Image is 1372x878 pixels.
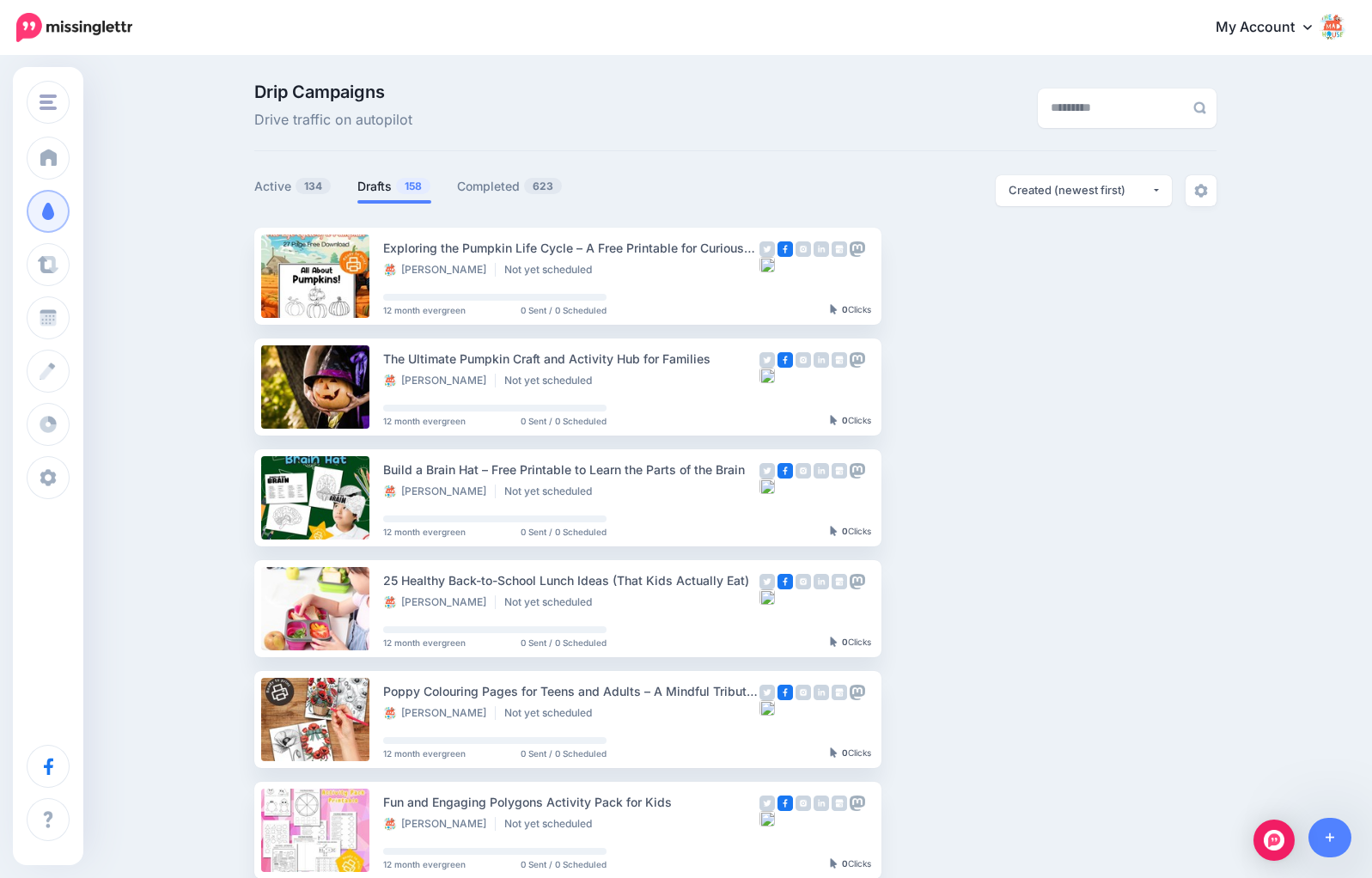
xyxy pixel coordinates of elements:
[521,417,607,425] span: 0 Sent / 0 Scheduled
[796,796,811,811] img: instagram-grey-square.png
[759,700,775,716] img: bluesky-grey-square.png
[796,574,811,589] img: instagram-grey-square.png
[759,368,775,383] img: bluesky-grey-square.png
[777,685,793,700] img: facebook-square.png
[1198,7,1346,49] a: My Account
[814,685,829,700] img: linkedin-grey-square.png
[814,352,829,368] img: linkedin-grey-square.png
[850,574,865,589] img: mastodon-grey-square.png
[842,747,848,758] b: 0
[777,352,793,368] img: facebook-square.png
[759,574,775,589] img: twitter-grey-square.png
[842,858,848,869] b: 0
[504,595,601,609] li: Not yet scheduled
[830,637,838,647] img: pointer-grey-darker.png
[383,570,759,590] div: 25 Healthy Back-to-School Lunch Ideas (That Kids Actually Eat)
[814,241,829,257] img: linkedin-grey-square.png
[830,858,838,869] img: pointer-grey-darker.png
[383,417,466,425] span: 12 month evergreen
[830,305,871,315] div: Clicks
[830,527,871,537] div: Clicks
[777,796,793,811] img: facebook-square.png
[504,706,601,720] li: Not yet scheduled
[504,485,601,498] li: Not yet scheduled
[521,527,607,536] span: 0 Sent / 0 Scheduled
[850,352,865,368] img: mastodon-grey-square.png
[383,349,759,369] div: The Ultimate Pumpkin Craft and Activity Hub for Families
[396,178,430,194] span: 158
[759,811,775,826] img: bluesky-grey-square.png
[521,306,607,314] span: 0 Sent / 0 Scheduled
[814,796,829,811] img: linkedin-grey-square.png
[759,685,775,700] img: twitter-grey-square.png
[759,257,775,272] img: bluesky-grey-square.png
[383,681,759,701] div: Poppy Colouring Pages for Teens and Adults – A Mindful Tribute for Remembrance
[521,638,607,647] span: 0 Sent / 0 Scheduled
[830,416,871,426] div: Clicks
[832,463,847,479] img: google_business-grey-square.png
[842,637,848,647] b: 0
[504,263,601,277] li: Not yet scheduled
[850,796,865,811] img: mastodon-grey-square.png
[457,176,563,197] a: Completed623
[830,526,838,536] img: pointer-grey-darker.png
[832,241,847,257] img: google_business-grey-square.png
[814,574,829,589] img: linkedin-grey-square.png
[777,241,793,257] img: facebook-square.png
[832,352,847,368] img: google_business-grey-square.png
[383,460,759,479] div: Build a Brain Hat – Free Printable to Learn the Parts of the Brain
[830,859,871,869] div: Clicks
[383,238,759,258] div: Exploring the Pumpkin Life Cycle – A Free Printable for Curious Kids
[521,860,607,869] span: 0 Sent / 0 Scheduled
[850,685,865,700] img: mastodon-grey-square.png
[504,817,601,831] li: Not yet scheduled
[254,83,412,101] span: Drip Campaigns
[759,463,775,479] img: twitter-grey-square.png
[383,860,466,869] span: 12 month evergreen
[996,175,1172,206] button: Created (newest first)
[383,527,466,536] span: 12 month evergreen
[842,526,848,536] b: 0
[1193,101,1206,114] img: search-grey-6.png
[1009,182,1151,198] div: Created (newest first)
[850,241,865,257] img: mastodon-grey-square.png
[832,574,847,589] img: google_business-grey-square.png
[40,95,57,110] img: menu.png
[296,178,331,194] span: 134
[832,685,847,700] img: google_business-grey-square.png
[759,479,775,494] img: bluesky-grey-square.png
[796,463,811,479] img: instagram-grey-square.png
[777,463,793,479] img: facebook-square.png
[830,747,838,758] img: pointer-grey-darker.png
[832,796,847,811] img: google_business-grey-square.png
[796,241,811,257] img: instagram-grey-square.png
[796,685,811,700] img: instagram-grey-square.png
[383,749,466,758] span: 12 month evergreen
[254,176,332,197] a: Active134
[830,304,838,314] img: pointer-grey-darker.png
[383,706,496,720] li: [PERSON_NAME]
[814,463,829,479] img: linkedin-grey-square.png
[777,574,793,589] img: facebook-square.png
[830,415,838,425] img: pointer-grey-darker.png
[16,13,132,42] img: Missinglettr
[1253,820,1295,861] div: Open Intercom Messenger
[383,306,466,314] span: 12 month evergreen
[524,178,562,194] span: 623
[504,374,601,387] li: Not yet scheduled
[521,749,607,758] span: 0 Sent / 0 Scheduled
[759,352,775,368] img: twitter-grey-square.png
[383,595,496,609] li: [PERSON_NAME]
[850,463,865,479] img: mastodon-grey-square.png
[383,792,759,812] div: Fun and Engaging Polygons Activity Pack for Kids
[830,637,871,648] div: Clicks
[383,374,496,387] li: [PERSON_NAME]
[383,485,496,498] li: [PERSON_NAME]
[383,638,466,647] span: 12 month evergreen
[759,796,775,811] img: twitter-grey-square.png
[357,176,431,197] a: Drafts158
[759,589,775,605] img: bluesky-grey-square.png
[383,817,496,831] li: [PERSON_NAME]
[254,109,412,131] span: Drive traffic on autopilot
[383,263,496,277] li: [PERSON_NAME]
